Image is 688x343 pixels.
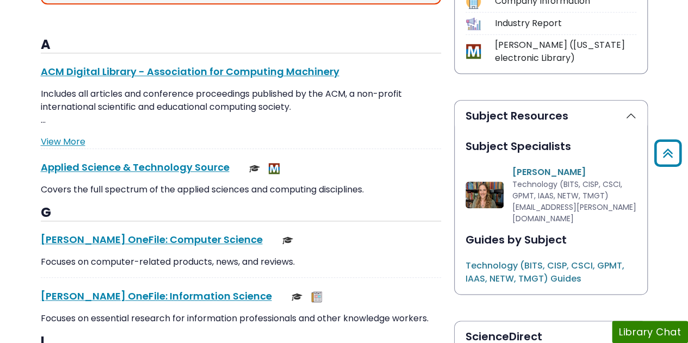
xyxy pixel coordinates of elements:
[41,233,263,246] a: [PERSON_NAME] OneFile: Computer Science
[466,233,636,246] h2: Guides by Subject
[466,259,624,285] a: Technology (BITS, CISP, CSCI, GPMT, IAAS, NETW, TMGT) Guides
[41,312,441,325] p: Focuses on essential research for information professionals and other knowledge workers.
[41,37,441,53] h3: A
[41,160,230,174] a: Applied Science & Technology Source
[512,166,586,178] a: [PERSON_NAME]
[41,135,85,148] a: View More
[41,205,441,221] h3: G
[41,88,441,127] p: Includes all articles and conference proceedings published by the ACM, a non-profit international...
[41,183,441,196] p: Covers the full spectrum of the applied sciences and computing disciplines.
[311,291,322,302] img: Newspapers
[466,140,636,153] h2: Subject Specialists
[466,16,481,31] img: Icon Industry Report
[512,179,622,201] span: Technology (BITS, CISP, CSCI, GPMT, IAAS, NETW, TMGT)
[512,202,636,224] span: [EMAIL_ADDRESS][PERSON_NAME][DOMAIN_NAME]
[41,255,441,269] p: Focuses on computer-related products, news, and reviews.
[466,182,504,208] img: Sarah Gray
[269,163,280,174] img: MeL (Michigan electronic Library)
[495,39,636,65] div: [PERSON_NAME] ([US_STATE] electronic Library)
[282,235,293,246] img: Scholarly or Peer Reviewed
[495,17,636,30] div: Industry Report
[612,321,688,343] button: Library Chat
[455,101,647,131] button: Subject Resources
[41,65,339,78] a: ACM Digital Library - Association for Computing Machinery
[650,144,685,162] a: Back to Top
[41,289,272,303] a: [PERSON_NAME] OneFile: Information Science
[466,44,481,59] img: Icon MeL (Michigan electronic Library)
[292,291,302,302] img: Scholarly or Peer Reviewed
[249,163,260,174] img: Scholarly or Peer Reviewed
